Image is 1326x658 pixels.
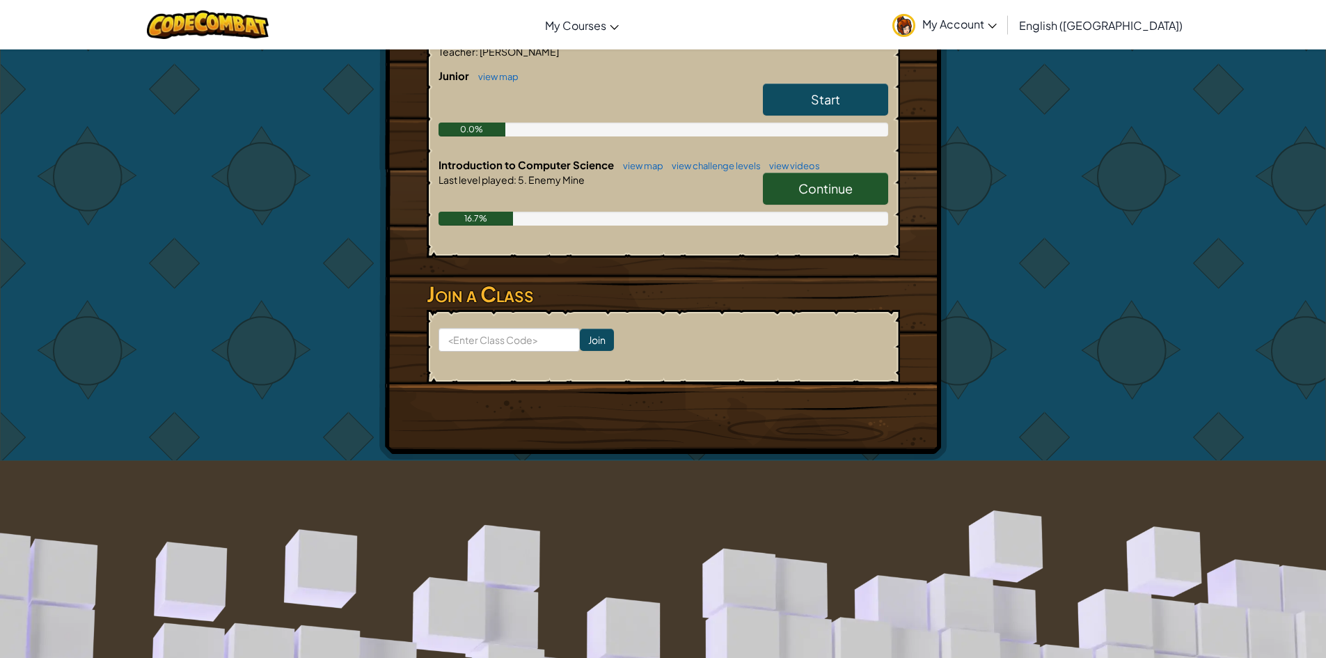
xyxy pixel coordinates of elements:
[922,17,997,31] span: My Account
[616,160,663,171] a: view map
[1012,6,1190,44] a: English ([GEOGRAPHIC_DATA])
[580,329,614,351] input: Join
[514,173,516,186] span: :
[439,158,616,171] span: Introduction to Computer Science
[545,18,606,33] span: My Courses
[147,10,269,39] img: CodeCombat logo
[798,180,853,196] span: Continue
[885,3,1004,47] a: My Account
[439,212,514,226] div: 16.7%
[516,173,527,186] span: 5.
[762,160,820,171] a: view videos
[1019,18,1183,33] span: English ([GEOGRAPHIC_DATA])
[427,279,900,310] h3: Join a Class
[478,45,559,58] span: [PERSON_NAME]
[439,328,580,352] input: <Enter Class Code>
[439,123,506,136] div: 0.0%
[527,173,585,186] span: Enemy Mine
[439,173,514,186] span: Last level played
[439,45,475,58] span: Teacher
[475,45,478,58] span: :
[471,71,519,82] a: view map
[665,160,761,171] a: view challenge levels
[538,6,626,44] a: My Courses
[811,91,840,107] span: Start
[439,69,471,82] span: Junior
[892,14,915,37] img: avatar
